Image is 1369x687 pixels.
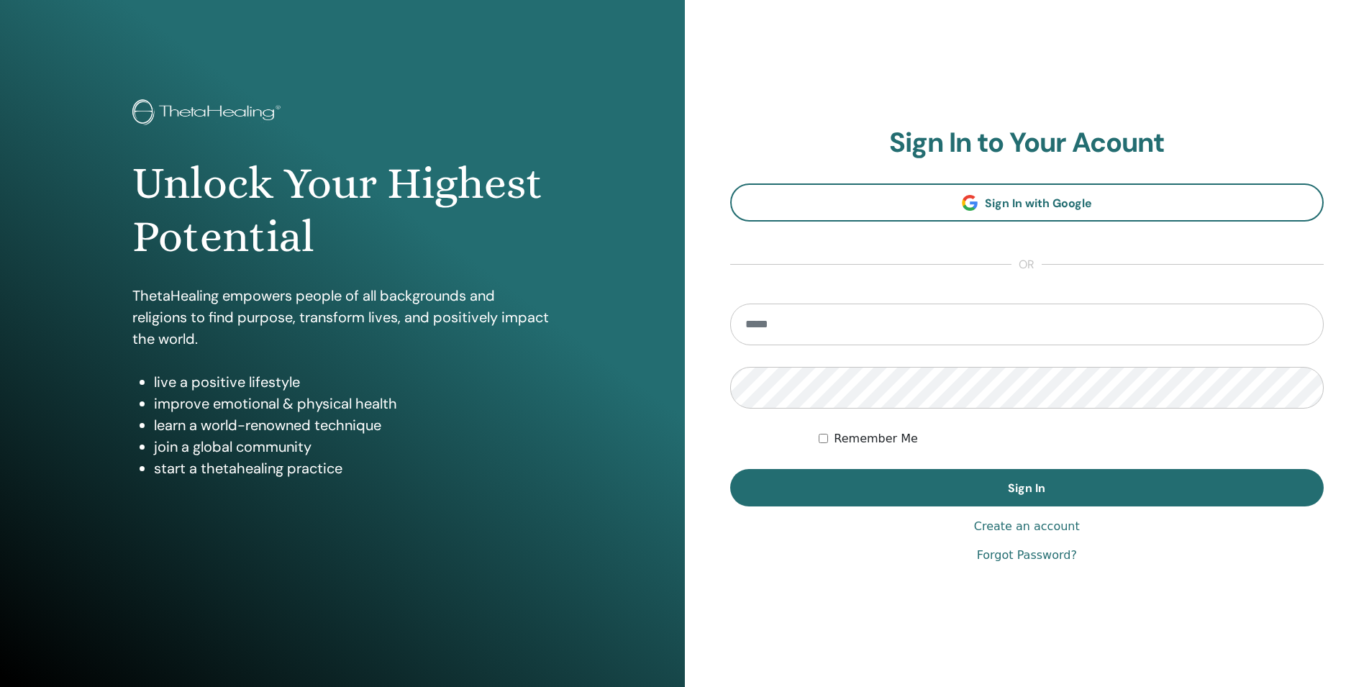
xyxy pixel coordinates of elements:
[132,285,552,350] p: ThetaHealing empowers people of all backgrounds and religions to find purpose, transform lives, a...
[154,436,552,458] li: join a global community
[834,430,918,447] label: Remember Me
[1008,481,1045,496] span: Sign In
[154,414,552,436] li: learn a world-renowned technique
[154,393,552,414] li: improve emotional & physical health
[730,183,1324,222] a: Sign In with Google
[154,371,552,393] li: live a positive lifestyle
[819,430,1324,447] div: Keep me authenticated indefinitely or until I manually logout
[985,196,1092,211] span: Sign In with Google
[974,518,1080,535] a: Create an account
[132,157,552,264] h1: Unlock Your Highest Potential
[730,127,1324,160] h2: Sign In to Your Acount
[154,458,552,479] li: start a thetahealing practice
[730,469,1324,506] button: Sign In
[977,547,1077,564] a: Forgot Password?
[1011,256,1042,273] span: or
